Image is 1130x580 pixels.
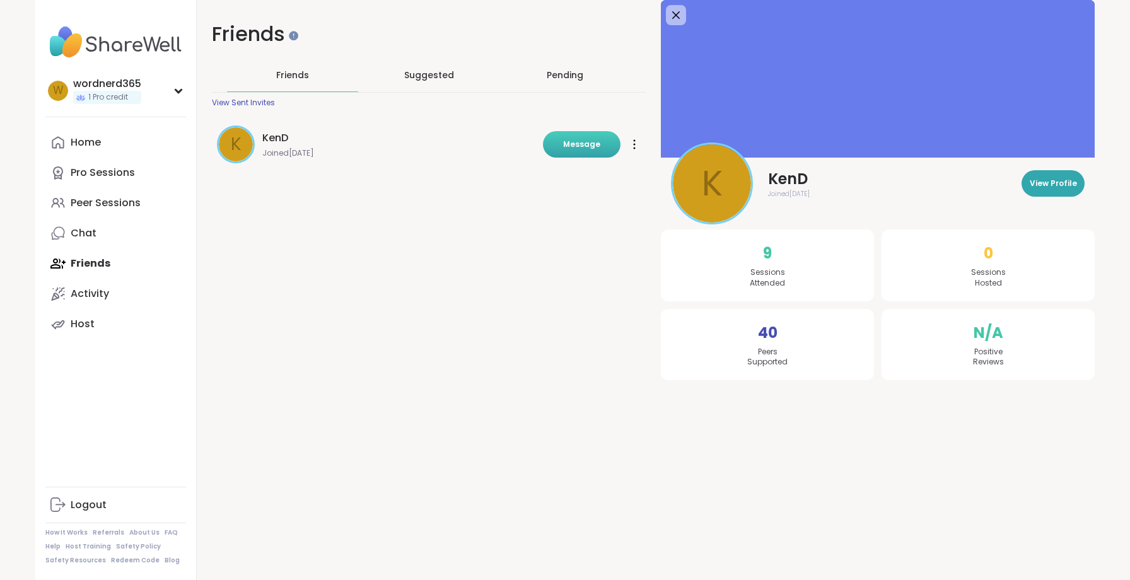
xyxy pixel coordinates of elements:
[45,542,61,551] a: Help
[45,158,186,188] a: Pro Sessions
[45,279,186,309] a: Activity
[404,69,454,81] span: Suggested
[45,218,186,248] a: Chat
[1022,170,1085,197] button: View Profile
[111,556,160,565] a: Redeem Code
[1030,178,1077,189] span: View Profile
[71,196,141,210] div: Peer Sessions
[71,166,135,180] div: Pro Sessions
[984,242,993,265] span: 0
[973,347,1004,368] span: Positive Reviews
[45,309,186,339] a: Host
[750,267,785,289] span: Sessions Attended
[45,556,106,565] a: Safety Resources
[971,267,1006,289] span: Sessions Hosted
[45,528,88,537] a: How It Works
[758,322,778,344] span: 40
[289,31,298,40] iframe: Spotlight
[88,92,128,103] span: 1 Pro credit
[543,131,620,158] button: Message
[212,20,646,49] h1: Friends
[71,287,109,301] div: Activity
[73,77,141,91] div: wordnerd365
[262,130,288,146] span: KenD
[45,127,186,158] a: Home
[262,148,535,158] span: Joined [DATE]
[45,188,186,218] a: Peer Sessions
[45,20,186,64] img: ShareWell Nav Logo
[763,242,772,265] span: 9
[212,98,275,108] div: View Sent Invites
[71,136,101,149] div: Home
[547,69,583,81] div: Pending
[93,528,124,537] a: Referrals
[563,139,600,150] span: Message
[768,169,808,189] span: KenD
[165,556,180,565] a: Blog
[276,69,309,81] span: Friends
[702,157,723,210] span: K
[53,83,64,99] span: w
[974,322,1003,344] span: N/A
[116,542,161,551] a: Safety Policy
[768,189,810,199] span: Joined [DATE]
[45,490,186,520] a: Logout
[71,226,96,240] div: Chat
[71,317,95,331] div: Host
[747,347,788,368] span: Peers Supported
[66,542,111,551] a: Host Training
[71,498,107,512] div: Logout
[231,131,242,158] span: K
[165,528,178,537] a: FAQ
[129,528,160,537] a: About Us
